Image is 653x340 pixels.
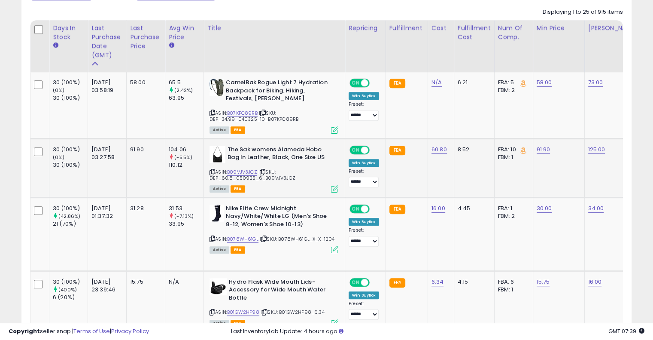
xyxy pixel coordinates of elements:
[226,79,330,105] b: CamelBak Rogue Light 7 Hydration Backpack for Biking, Hiking, Festivals, [PERSON_NAME]
[261,309,325,315] span: | SKU: B01GW2HF98_6.34
[350,146,361,153] span: ON
[210,110,298,123] span: | SKU: DEP_34.99_040325_10_B07KPC89RB
[58,286,77,293] small: (400%)
[349,101,379,121] div: Preset:
[389,205,405,214] small: FBA
[349,291,379,299] div: Win BuyBox
[498,205,526,212] div: FBA: 1
[498,146,526,153] div: FBA: 10
[53,278,88,286] div: 30 (100%)
[431,204,445,213] a: 16.00
[53,24,84,42] div: Days In Stock
[53,220,88,228] div: 21 (70%)
[130,24,161,51] div: Last Purchase Price
[227,309,259,316] a: B01GW2HF98
[498,153,526,161] div: FBM: 1
[210,205,338,252] div: ASIN:
[498,24,529,42] div: Num of Comp.
[210,126,229,134] span: All listings currently available for purchase on Amazon
[226,205,330,231] b: Nike Elite Crew Midnight Navy/White/White LG (Men's Shoe 8-12, Women's Shoe 10-13)
[169,278,197,286] div: N/A
[588,204,604,213] a: 34.00
[350,279,361,286] span: ON
[169,220,203,228] div: 33.95
[498,286,526,294] div: FBM: 1
[349,159,379,167] div: Win BuyBox
[210,168,295,181] span: | SKU: DEP_60.8_050925_6_B09VJV3JCZ
[210,79,224,96] img: 41fYkbLCUWL._SL40_.jpg
[349,168,379,188] div: Preset:
[9,327,40,335] strong: Copyright
[91,79,120,94] div: [DATE] 03:58:19
[389,278,405,288] small: FBA
[537,278,550,286] a: 15.75
[389,24,424,33] div: Fulfillment
[73,327,110,335] a: Terms of Use
[130,79,158,86] div: 58.00
[498,86,526,94] div: FBM: 2
[53,205,88,212] div: 30 (100%)
[458,24,491,42] div: Fulfillment Cost
[130,146,158,153] div: 91.90
[53,87,65,94] small: (0%)
[169,94,203,102] div: 63.95
[91,278,120,294] div: [DATE] 23:39:46
[368,279,382,286] span: OFF
[431,145,447,154] a: 60.80
[389,146,405,155] small: FBA
[458,278,488,286] div: 4.15
[588,278,602,286] a: 16.00
[349,218,379,226] div: Win BuyBox
[174,213,194,220] small: (-7.13%)
[350,80,361,87] span: ON
[210,146,338,192] div: ASIN:
[537,24,581,33] div: Min Price
[588,145,605,154] a: 125.00
[130,278,158,286] div: 15.75
[91,205,120,220] div: [DATE] 01:37:32
[169,24,200,42] div: Avg Win Price
[349,92,379,100] div: Win BuyBox
[53,146,88,153] div: 30 (100%)
[53,161,88,169] div: 30 (100%)
[231,328,644,336] div: Last InventoryLab Update: 4 hours ago.
[350,205,361,212] span: ON
[53,154,65,161] small: (0%)
[210,278,227,295] img: 41G2dZsCKeL._SL40_.jpg
[210,246,229,254] span: All listings currently available for purchase on Amazon
[53,94,88,102] div: 30 (100%)
[169,146,203,153] div: 104.06
[349,24,382,33] div: Repricing
[498,79,526,86] div: FBA: 5
[543,8,623,16] div: Displaying 1 to 25 of 915 items
[368,80,382,87] span: OFF
[458,205,488,212] div: 4.45
[431,78,442,87] a: N/A
[210,205,224,222] img: 31nZRCCf6AL._SL40_.jpg
[537,145,550,154] a: 91.90
[58,213,80,220] small: (42.86%)
[231,185,245,193] span: FBA
[210,185,229,193] span: All listings currently available for purchase on Amazon
[53,294,88,301] div: 6 (20%)
[91,24,123,60] div: Last Purchase Date (GMT)
[588,24,639,33] div: [PERSON_NAME]
[130,205,158,212] div: 31.28
[227,110,258,117] a: B07KPC89RB
[207,24,341,33] div: Title
[229,278,333,304] b: Hydro Flask Wide Mouth Lids- Accessory for Wide Mouth Water Bottle
[349,301,379,320] div: Preset:
[174,154,192,161] small: (-5.5%)
[498,212,526,220] div: FBM: 2
[174,87,193,94] small: (2.42%)
[169,161,203,169] div: 110.12
[458,146,488,153] div: 8.52
[608,327,644,335] span: 2025-08-13 07:39 GMT
[389,79,405,88] small: FBA
[231,126,245,134] span: FBA
[210,146,225,163] img: 41gZaxTLvkL._SL40_.jpg
[228,146,332,164] b: The Sak womens Alameda Hobo Bag In Leather, Black, One Size US
[169,42,174,49] small: Avg Win Price.
[9,328,149,336] div: seller snap | |
[537,204,552,213] a: 30.00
